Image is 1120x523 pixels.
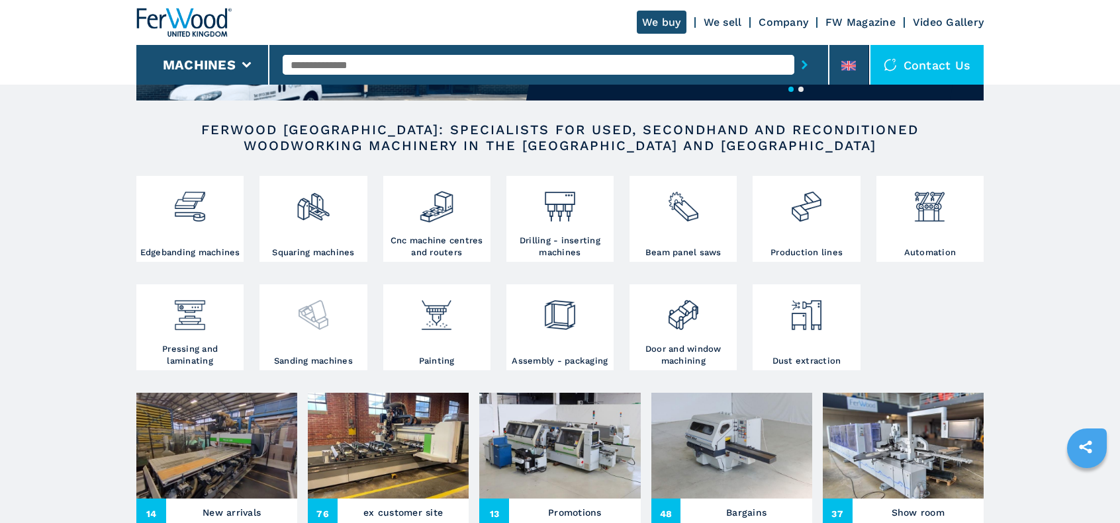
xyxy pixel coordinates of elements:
[789,179,824,224] img: linee_di_produzione_2.png
[172,179,207,224] img: bordatrici_1.png
[163,57,236,73] button: Machines
[633,343,733,367] h3: Door and window machining
[1069,430,1102,463] a: sharethis
[259,176,367,262] a: Squaring machines
[140,247,240,259] h3: Edgebanding machines
[753,176,860,262] a: Production lines
[512,355,608,367] h3: Assembly - packaging
[542,288,577,333] img: montaggio_imballaggio_2.png
[772,355,841,367] h3: Dust extraction
[884,58,897,71] img: Contact us
[136,8,232,37] img: Ferwood
[203,503,261,522] h3: New arrivals
[825,16,896,28] a: FW Magazine
[798,87,804,92] button: 2
[666,179,701,224] img: sezionatrici_2.png
[789,288,824,333] img: aspirazione_1.png
[753,284,860,370] a: Dust extraction
[870,45,984,85] div: Contact us
[259,284,367,370] a: Sanding machines
[363,503,443,522] h3: ex customer site
[140,343,240,367] h3: Pressing and laminating
[759,16,808,28] a: Company
[387,235,487,259] h3: Cnc machine centres and routers
[637,11,686,34] a: We buy
[770,247,843,259] h3: Production lines
[630,284,737,370] a: Door and window machining
[136,284,244,370] a: Pressing and laminating
[912,179,947,224] img: automazione.png
[630,176,737,262] a: Beam panel saws
[136,176,244,262] a: Edgebanding machines
[1064,463,1110,513] iframe: Chat
[510,235,610,259] h3: Drilling - inserting machines
[666,288,701,333] img: lavorazione_porte_finestre_2.png
[419,179,454,224] img: centro_di_lavoro_cnc_2.png
[823,393,984,499] img: Show room
[726,503,767,522] h3: Bargains
[506,284,614,370] a: Assembly - packaging
[876,176,984,262] a: Automation
[383,284,490,370] a: Painting
[274,355,353,367] h3: Sanding machines
[645,247,722,259] h3: Beam panel saws
[479,393,640,499] img: Promotions
[419,355,455,367] h3: Painting
[904,247,957,259] h3: Automation
[272,247,354,259] h3: Squaring machines
[136,393,297,499] img: New arrivals
[651,393,812,499] img: Bargains
[179,122,941,153] h2: FERWOOD [GEOGRAPHIC_DATA]: SPECIALISTS FOR USED, SECONDHAND AND RECONDITIONED WOODWORKING MACHINE...
[794,50,815,80] button: submit-button
[548,503,602,522] h3: Promotions
[892,503,945,522] h3: Show room
[296,179,331,224] img: squadratrici_2.png
[788,87,794,92] button: 1
[506,176,614,262] a: Drilling - inserting machines
[542,179,577,224] img: foratrici_inseritrici_2.png
[308,393,469,499] img: ex customer site
[172,288,207,333] img: pressa-strettoia.png
[913,16,984,28] a: Video Gallery
[296,288,331,333] img: levigatrici_2.png
[704,16,742,28] a: We sell
[419,288,454,333] img: verniciatura_1.png
[383,176,490,262] a: Cnc machine centres and routers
